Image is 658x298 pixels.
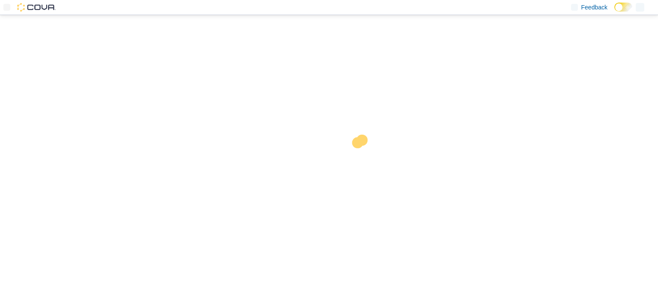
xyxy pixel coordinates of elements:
img: Cova [17,3,56,12]
input: Dark Mode [614,3,632,12]
img: cova-loader [329,128,393,193]
span: Feedback [581,3,607,12]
